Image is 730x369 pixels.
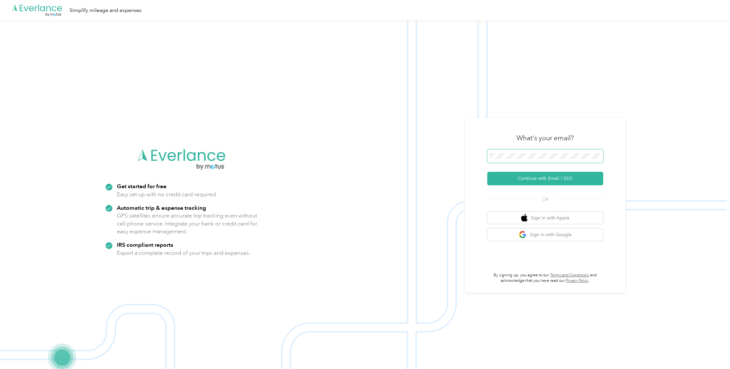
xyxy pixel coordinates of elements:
p: By signing up, you agree to our and acknowledge that you have read our . [487,272,603,284]
h3: What's your email? [517,134,574,143]
span: OR [534,196,556,203]
button: Continue with Email / SSO [487,172,603,185]
strong: Get started for free [117,183,166,189]
strong: Automatic trip & expense tracking [117,204,206,211]
p: Easy set up with no credit card required [117,190,216,198]
button: apple logoSign in with Apple [487,212,603,224]
p: Export a complete record of your trips and expenses. [117,249,250,257]
button: google logoSign in with Google [487,228,603,241]
div: Simplify mileage and expenses [70,6,141,14]
img: google logo [519,231,527,239]
p: GPS satellites ensure accurate trip tracking even without cell phone service. Integrate your bank... [117,212,258,235]
a: Privacy Policy [566,278,589,283]
a: Terms and Conditions [550,273,589,278]
img: apple logo [521,214,527,222]
strong: IRS compliant reports [117,241,173,248]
